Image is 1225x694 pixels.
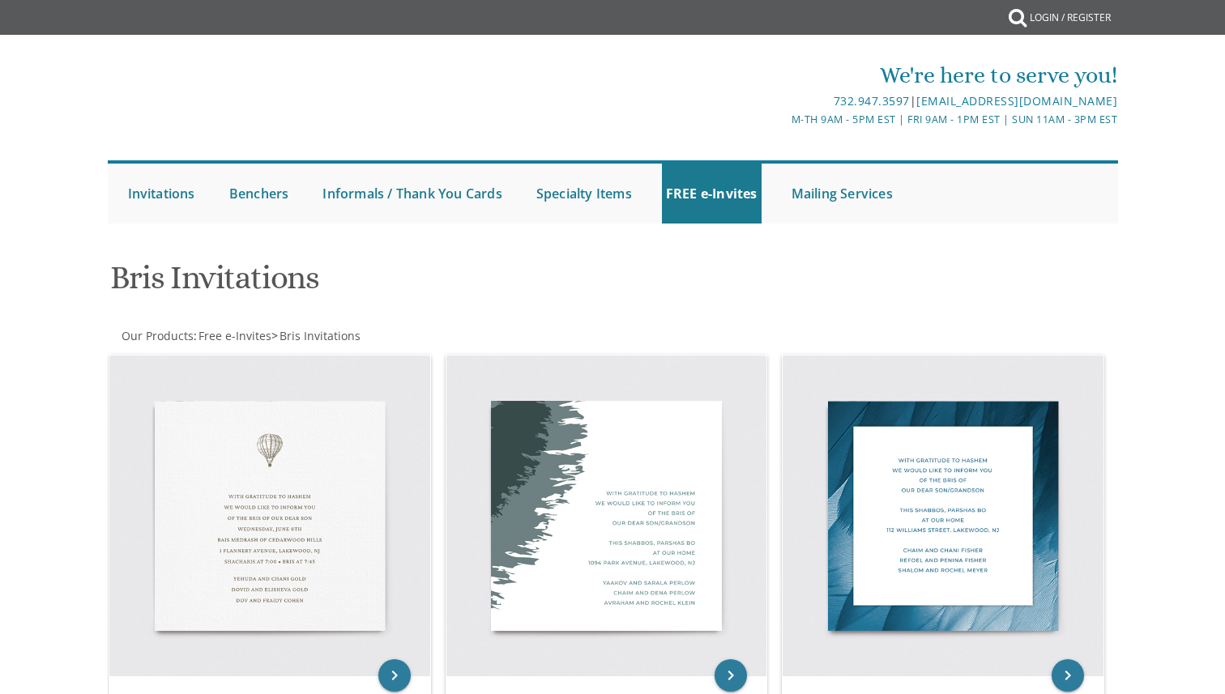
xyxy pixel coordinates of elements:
img: Bris Invitation Style 2 [446,356,767,676]
a: keyboard_arrow_right [1052,659,1084,692]
a: Free e-Invites [197,328,271,343]
a: Benchers [225,164,293,224]
a: FREE e-Invites [662,164,762,224]
a: 732.947.3597 [834,93,910,109]
a: keyboard_arrow_right [378,659,411,692]
a: Informals / Thank You Cards [318,164,506,224]
div: | [445,92,1117,111]
div: : [108,328,613,344]
img: Bris Invitation Style 3 [783,356,1103,676]
a: Bris Invitations [278,328,361,343]
div: M-Th 9am - 5pm EST | Fri 9am - 1pm EST | Sun 11am - 3pm EST [445,111,1117,128]
h1: Bris Invitations [110,260,771,308]
a: Our Products [120,328,194,343]
div: We're here to serve you! [445,59,1117,92]
span: > [271,328,361,343]
span: Bris Invitations [280,328,361,343]
a: [EMAIL_ADDRESS][DOMAIN_NAME] [916,93,1117,109]
span: Free e-Invites [198,328,271,343]
a: Invitations [124,164,199,224]
img: Bris Invitation Style 1 [109,356,430,676]
a: Specialty Items [532,164,636,224]
a: keyboard_arrow_right [715,659,747,692]
a: Mailing Services [787,164,897,224]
